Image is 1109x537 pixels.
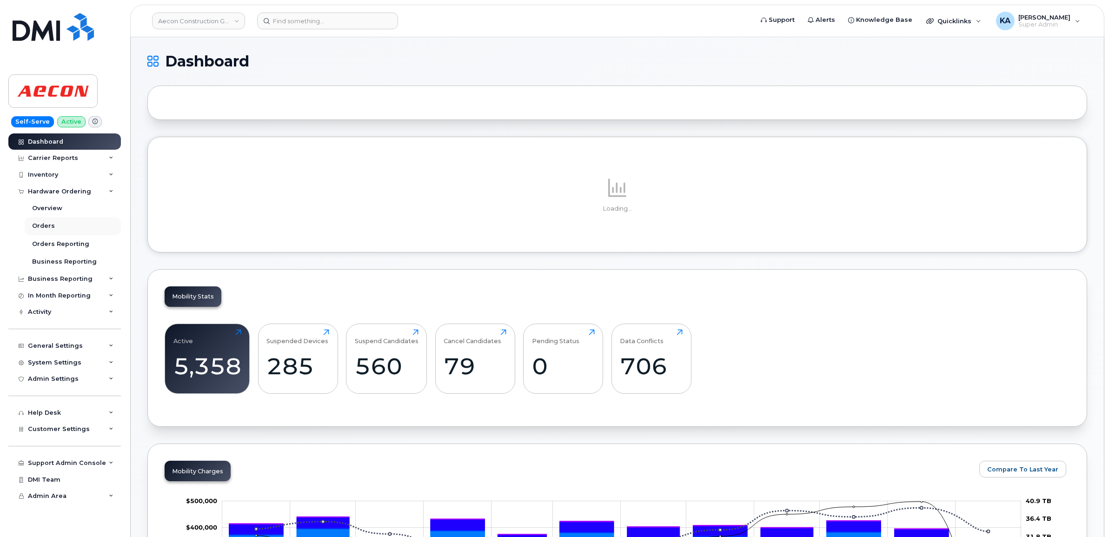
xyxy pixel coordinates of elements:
[355,329,418,389] a: Suspend Candidates560
[355,329,418,345] div: Suspend Candidates
[186,497,217,504] g: $0
[620,329,683,389] a: Data Conflicts706
[620,329,664,345] div: Data Conflicts
[165,205,1070,213] p: Loading...
[173,329,241,389] a: Active5,358
[186,497,217,504] tspan: $500,000
[532,329,595,389] a: Pending Status0
[620,352,683,380] div: 706
[266,352,329,380] div: 285
[444,329,506,389] a: Cancel Candidates79
[173,352,241,380] div: 5,358
[979,461,1066,477] button: Compare To Last Year
[444,352,506,380] div: 79
[165,54,249,68] span: Dashboard
[532,352,595,380] div: 0
[1026,497,1051,504] tspan: 40.9 TB
[1026,515,1051,522] tspan: 36.4 TB
[987,465,1058,474] span: Compare To Last Year
[532,329,579,345] div: Pending Status
[186,524,217,531] g: $0
[266,329,328,345] div: Suspended Devices
[355,352,418,380] div: 560
[186,524,217,531] tspan: $400,000
[266,329,329,389] a: Suspended Devices285
[173,329,193,345] div: Active
[444,329,501,345] div: Cancel Candidates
